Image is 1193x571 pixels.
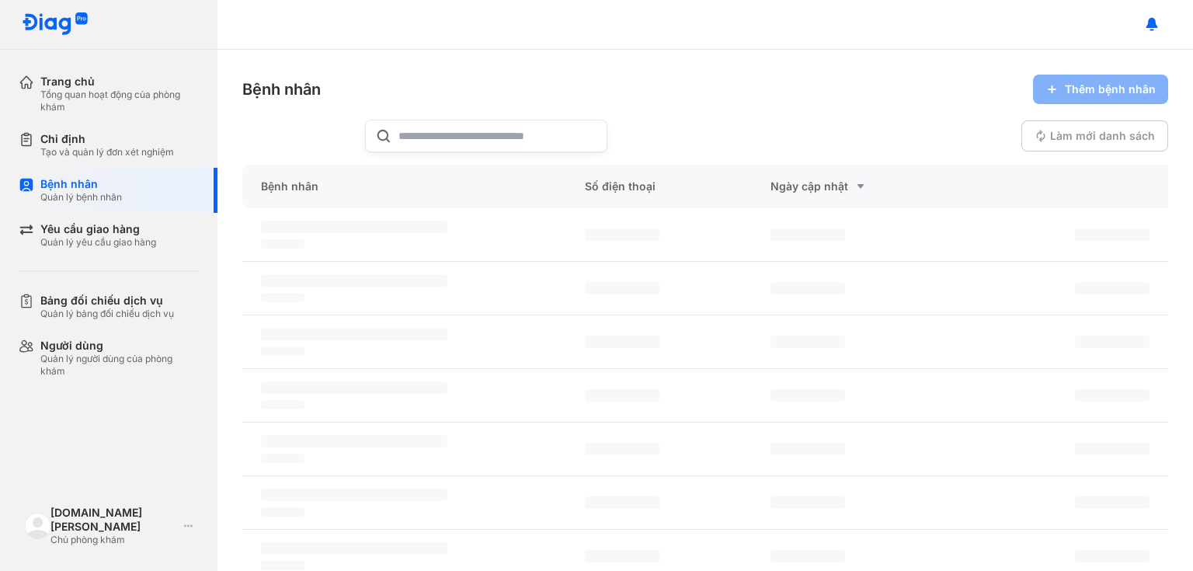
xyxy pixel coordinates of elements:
[1075,282,1150,294] span: ‌
[40,75,199,89] div: Trang chủ
[1075,550,1150,562] span: ‌
[770,389,845,402] span: ‌
[566,165,751,208] div: Số điện thoại
[1021,120,1168,151] button: Làm mới danh sách
[261,454,304,463] span: ‌
[585,443,659,455] span: ‌
[261,239,304,249] span: ‌
[585,550,659,562] span: ‌
[585,389,659,402] span: ‌
[261,221,447,233] span: ‌
[585,228,659,241] span: ‌
[1075,496,1150,509] span: ‌
[22,12,89,37] img: logo
[261,274,447,287] span: ‌
[261,542,447,555] span: ‌
[1050,129,1155,143] span: Làm mới danh sách
[261,400,304,409] span: ‌
[1033,75,1168,104] button: Thêm bệnh nhân
[50,506,178,534] div: [DOMAIN_NAME] [PERSON_NAME]
[261,293,304,302] span: ‌
[40,132,174,146] div: Chỉ định
[770,228,845,241] span: ‌
[585,496,659,509] span: ‌
[261,561,304,570] span: ‌
[1075,336,1150,348] span: ‌
[770,177,918,196] div: Ngày cập nhật
[1065,82,1156,96] span: Thêm bệnh nhân
[261,435,447,447] span: ‌
[770,550,845,562] span: ‌
[40,89,199,113] div: Tổng quan hoạt động của phòng khám
[40,308,174,320] div: Quản lý bảng đối chiếu dịch vụ
[40,294,174,308] div: Bảng đối chiếu dịch vụ
[770,443,845,455] span: ‌
[40,146,174,158] div: Tạo và quản lý đơn xét nghiệm
[770,496,845,509] span: ‌
[261,489,447,501] span: ‌
[40,177,122,191] div: Bệnh nhân
[40,191,122,204] div: Quản lý bệnh nhân
[40,353,199,378] div: Quản lý người dùng của phòng khám
[242,78,321,100] div: Bệnh nhân
[261,346,304,356] span: ‌
[1075,389,1150,402] span: ‌
[770,282,845,294] span: ‌
[261,507,304,517] span: ‌
[770,336,845,348] span: ‌
[40,236,156,249] div: Quản lý yêu cầu giao hàng
[261,381,447,394] span: ‌
[242,165,566,208] div: Bệnh nhân
[585,282,659,294] span: ‌
[261,328,447,340] span: ‌
[50,534,178,546] div: Chủ phòng khám
[1075,443,1150,455] span: ‌
[1075,228,1150,241] span: ‌
[40,222,156,236] div: Yêu cầu giao hàng
[585,336,659,348] span: ‌
[25,513,50,538] img: logo
[40,339,199,353] div: Người dùng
